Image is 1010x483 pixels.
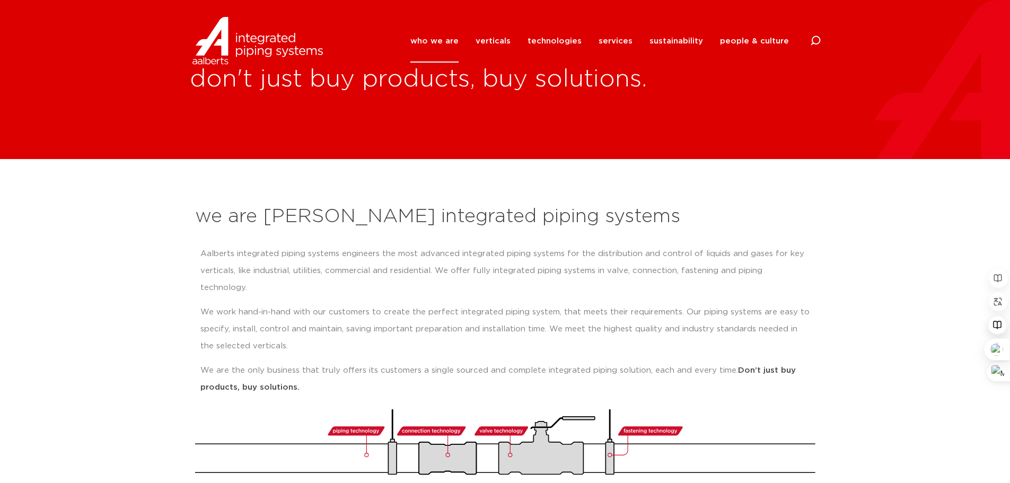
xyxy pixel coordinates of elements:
p: Aalberts integrated piping systems engineers the most advanced integrated piping systems for the ... [200,245,810,296]
h2: we are [PERSON_NAME] integrated piping systems [195,204,815,230]
p: We are the only business that truly offers its customers a single sourced and complete integrated... [200,362,810,396]
p: We work hand-in-hand with our customers to create the perfect integrated piping system, that meet... [200,304,810,355]
a: who we are [410,20,459,63]
nav: Menu [410,20,789,63]
a: people & culture [720,20,789,63]
a: technologies [528,20,582,63]
a: sustainability [649,20,703,63]
a: verticals [476,20,511,63]
a: services [599,20,633,63]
